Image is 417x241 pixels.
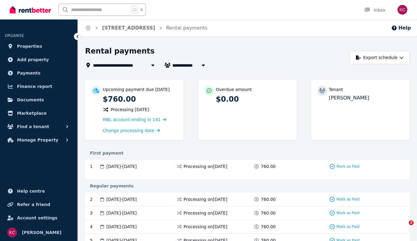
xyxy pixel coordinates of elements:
a: Documents [5,94,73,106]
span: Processing on [DATE] [184,163,227,169]
span: k [140,7,143,12]
span: Properties [17,43,42,50]
a: Payments [5,67,73,79]
span: [DATE] - [DATE] [106,196,137,202]
span: Processing on [DATE] [184,224,227,230]
img: Kylie Cochrane [7,228,17,237]
span: Mark as Paid [336,211,360,215]
span: Find a tenant [17,123,49,130]
a: Rental payments [166,25,208,31]
p: $0.00 [216,94,291,104]
a: Help centre [5,185,73,197]
p: [PERSON_NAME] [329,94,404,102]
span: Mark as Paid [336,164,360,169]
span: Change processing date [103,127,154,134]
div: 4 [90,224,99,230]
nav: Breadcrumb [78,19,215,37]
p: Upcoming payment due [DATE] [103,86,170,93]
span: Mark as Paid [336,224,360,229]
a: Add property [5,54,73,66]
div: Inbox [364,7,385,13]
a: Finance report [5,80,73,93]
span: Processing on [DATE] [184,196,227,202]
span: [DATE] - [DATE] [106,224,137,230]
span: [DATE] - [DATE] [106,163,137,169]
p: Tenant [329,86,343,93]
div: Regular payments [85,183,410,189]
span: Refer a friend [17,201,50,208]
a: Properties [5,40,73,52]
img: Kylie Cochrane [398,5,407,15]
span: 760.00 [261,210,276,216]
div: 1 [90,163,99,169]
iframe: Intercom live chat [396,220,411,235]
span: MBL account ending in 141 [103,117,161,122]
span: 760.00 [261,196,276,202]
span: Marketplace [17,110,47,117]
span: Payments [17,69,40,77]
div: 3 [90,210,99,216]
a: Account settings [5,212,73,224]
a: [STREET_ADDRESS] [102,25,155,31]
button: Manage Property [5,134,73,146]
a: Refer a friend [5,198,73,211]
span: Finance report [17,83,52,90]
button: Find a tenant [5,120,73,133]
img: RentBetter [10,5,51,14]
span: Processing [DATE] [111,107,149,113]
span: 760.00 [261,163,276,169]
div: First payment [85,150,410,156]
span: Add property [17,56,49,63]
a: Change processing date [103,127,160,134]
p: $760.00 [103,94,177,104]
a: Marketplace [5,107,73,119]
span: Account settings [17,214,57,222]
p: Overdue amount [216,86,252,93]
div: 2 [90,196,99,202]
span: Processing on [DATE] [184,210,227,216]
span: Mark as Paid [336,197,360,202]
span: Documents [17,96,44,103]
span: [DATE] - [DATE] [106,210,137,216]
h1: Rental payments [85,46,155,56]
span: Help centre [17,187,45,195]
span: 2 [409,220,414,225]
span: 760.00 [261,224,276,230]
button: Export schedule [350,51,410,64]
span: Manage Property [17,136,58,144]
button: Help [391,24,411,32]
span: [PERSON_NAME] [22,229,61,236]
span: ORGANISE [5,33,24,38]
